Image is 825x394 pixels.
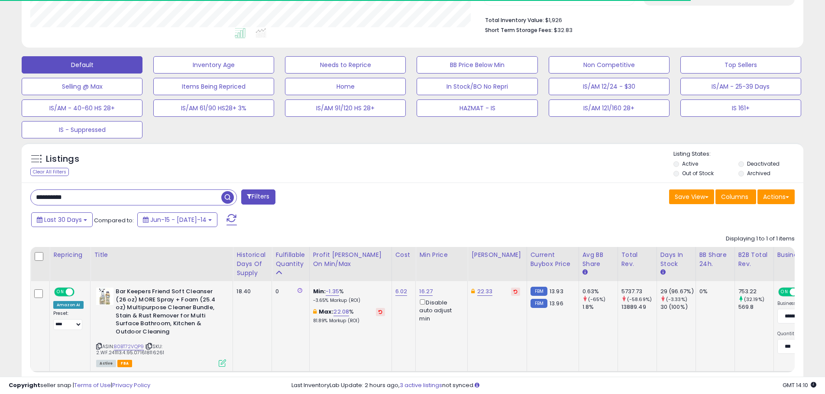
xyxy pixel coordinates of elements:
[236,288,265,295] div: 18.40
[9,381,150,390] div: seller snap | |
[531,287,547,296] small: FBM
[153,99,274,117] button: IS/AM 61/90 HS28+ 3%
[627,296,652,303] small: (-58.69%)
[417,78,537,95] button: In Stock/BO No Repri
[549,78,670,95] button: IS/AM 12/24 - $30
[53,311,84,330] div: Preset:
[319,308,334,316] b: Max:
[96,288,113,305] img: 41+IVEkiFGL._SL40_.jpg
[275,250,305,269] div: Fulfillable Quantity
[419,298,461,323] div: Disable auto adjust min
[137,212,217,227] button: Jun-15 - [DATE]-14
[680,99,801,117] button: IS 161+
[738,288,773,295] div: 753.22
[285,56,406,74] button: Needs to Reprice
[531,299,547,308] small: FBM
[313,250,388,269] div: Profit [PERSON_NAME] on Min/Max
[738,303,773,311] div: 569.8
[715,189,756,204] button: Columns
[549,56,670,74] button: Non Competitive
[554,26,573,34] span: $32.83
[550,287,563,295] span: 13.93
[682,160,698,167] label: Active
[30,168,69,176] div: Clear All Filters
[96,288,226,366] div: ASIN:
[96,343,164,356] span: | SKU: 2.WF.241113.4.95.071618116261
[53,250,87,259] div: Repricing
[150,215,207,224] span: Jun-15 - [DATE]-14
[313,287,326,295] b: Min:
[114,343,144,350] a: B0BT72VQP9
[726,235,795,243] div: Displaying 1 to 1 of 1 items
[669,189,714,204] button: Save View
[285,99,406,117] button: IS/AM 91/120 HS 28+
[757,189,795,204] button: Actions
[31,212,93,227] button: Last 30 Days
[680,56,801,74] button: Top Sellers
[94,250,229,259] div: Title
[116,288,221,338] b: Bar Keepers Friend Soft Cleanser (26 oz) MORE Spray + Foam (25.4 oz) Multipurpose Cleaner Bundle,...
[326,287,339,296] a: -1.35
[783,381,816,389] span: 2025-08-14 14:10 GMT
[291,381,816,390] div: Last InventoryLab Update: 2 hours ago, not synced.
[419,287,433,296] a: 16.27
[275,288,302,295] div: 0
[744,296,764,303] small: (32.19%)
[112,381,150,389] a: Privacy Policy
[582,250,614,269] div: Avg BB Share
[779,288,790,296] span: ON
[621,250,653,269] div: Total Rev.
[53,301,84,309] div: Amazon AI
[419,250,464,259] div: Min Price
[485,26,553,34] b: Short Term Storage Fees:
[22,99,142,117] button: IS/AM - 40-60 HS 28+
[313,318,385,324] p: 81.89% Markup (ROI)
[22,121,142,138] button: IS - Suppressed
[55,288,66,296] span: ON
[153,56,274,74] button: Inventory Age
[660,250,692,269] div: Days In Stock
[313,288,385,304] div: %
[531,250,575,269] div: Current Buybox Price
[747,170,770,177] label: Archived
[96,360,116,367] span: All listings currently available for purchase on Amazon
[485,14,788,25] li: $1,926
[699,250,731,269] div: BB Share 24h.
[117,360,132,367] span: FBA
[660,303,696,311] div: 30 (100%)
[621,303,657,311] div: 13889.49
[313,308,385,324] div: %
[395,287,408,296] a: 6.02
[313,298,385,304] p: -3.65% Markup (ROI)
[682,170,714,177] label: Out of Stock
[485,16,544,24] b: Total Inventory Value:
[721,192,748,201] span: Columns
[549,99,670,117] button: IS/AM 121/160 28+
[673,150,803,158] p: Listing States:
[588,296,606,303] small: (-65%)
[738,250,770,269] div: B2B Total Rev.
[680,78,801,95] button: IS/AM - 25-39 Days
[44,215,82,224] span: Last 30 Days
[73,288,87,296] span: OFF
[666,296,687,303] small: (-3.33%)
[46,153,79,165] h5: Listings
[236,250,268,278] div: Historical Days Of Supply
[621,288,657,295] div: 5737.73
[153,78,274,95] button: Items Being Repriced
[22,78,142,95] button: Selling @ Max
[660,288,696,295] div: 29 (96.67%)
[395,250,412,259] div: Cost
[660,269,666,276] small: Days In Stock.
[550,299,563,308] span: 13.96
[94,216,134,224] span: Compared to:
[471,250,523,259] div: [PERSON_NAME]
[74,381,111,389] a: Terms of Use
[699,288,728,295] div: 0%
[747,160,780,167] label: Deactivated
[285,78,406,95] button: Home
[477,287,493,296] a: 22.33
[417,56,537,74] button: BB Price Below Min
[241,189,275,205] button: Filters
[582,288,618,295] div: 0.63%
